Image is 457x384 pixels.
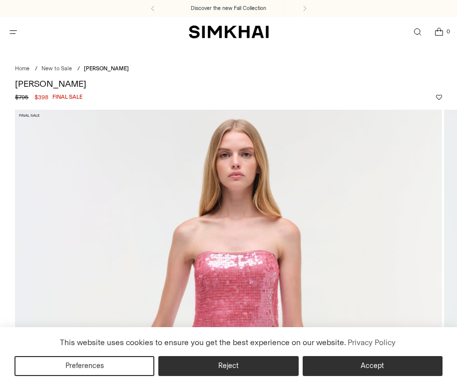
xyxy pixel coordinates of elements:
[84,65,129,72] span: [PERSON_NAME]
[60,338,346,347] span: This website uses cookies to ensure you get the best experience on our website.
[41,65,72,72] a: New to Sale
[436,94,442,100] button: Add to Wishlist
[3,22,23,42] button: Open menu modal
[15,65,29,72] a: Home
[15,79,442,88] h1: [PERSON_NAME]
[189,25,269,39] a: SIMKHAI
[34,93,48,102] span: $398
[444,27,453,36] span: 0
[14,356,154,376] button: Preferences
[15,65,442,73] nav: breadcrumbs
[35,65,37,73] div: /
[191,4,266,12] a: Discover the new Fall Collection
[346,335,397,350] a: Privacy Policy (opens in a new tab)
[158,356,298,376] button: Reject
[15,93,28,102] s: $795
[77,65,80,73] div: /
[303,356,443,376] button: Accept
[429,22,449,42] a: Open cart modal
[407,22,428,42] a: Open search modal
